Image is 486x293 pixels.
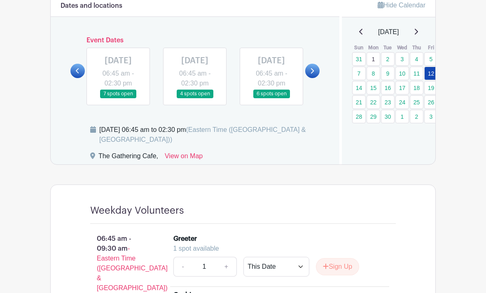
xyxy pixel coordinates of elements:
a: + [216,257,237,277]
a: 25 [410,95,423,109]
th: Tue [381,44,395,52]
a: View on Map [165,151,203,164]
a: 11 [410,67,423,80]
a: - [173,257,192,277]
a: 30 [381,110,395,123]
a: 12 [424,67,438,80]
h6: Event Dates [85,37,305,44]
div: The Gathering Cafe, [98,151,158,164]
a: 26 [424,95,438,109]
th: Wed [395,44,409,52]
a: 17 [395,81,409,95]
th: Fri [424,44,438,52]
a: 22 [367,95,380,109]
a: 3 [424,110,438,123]
a: 2 [410,110,423,123]
a: 1 [395,110,409,123]
a: 16 [381,81,395,95]
a: 15 [367,81,380,95]
a: 9 [381,67,395,80]
a: 4 [410,52,423,66]
a: 2 [381,52,395,66]
a: 29 [367,110,380,123]
a: 10 [395,67,409,80]
a: 14 [352,81,366,95]
a: 1 [367,52,380,66]
th: Thu [409,44,424,52]
a: 5 [424,52,438,66]
div: Greeter [173,234,197,244]
a: 21 [352,95,366,109]
button: Sign Up [316,258,359,275]
a: 28 [352,110,366,123]
a: 19 [424,81,438,95]
a: 18 [410,81,423,95]
span: [DATE] [378,27,399,37]
a: 24 [395,95,409,109]
th: Sun [352,44,366,52]
a: 8 [367,67,380,80]
a: Hide Calendar [378,2,425,9]
a: 23 [381,95,395,109]
h6: Dates and locations [61,2,122,10]
th: Mon [366,44,381,52]
h4: Weekday Volunteers [90,205,184,217]
span: (Eastern Time ([GEOGRAPHIC_DATA] & [GEOGRAPHIC_DATA])) [99,126,306,143]
a: 7 [352,67,366,80]
span: - Eastern Time ([GEOGRAPHIC_DATA] & [GEOGRAPHIC_DATA]) [97,245,168,291]
a: 31 [352,52,366,66]
div: [DATE] 06:45 am to 02:30 pm [99,125,329,145]
div: 1 spot available [173,244,380,254]
a: 3 [395,52,409,66]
